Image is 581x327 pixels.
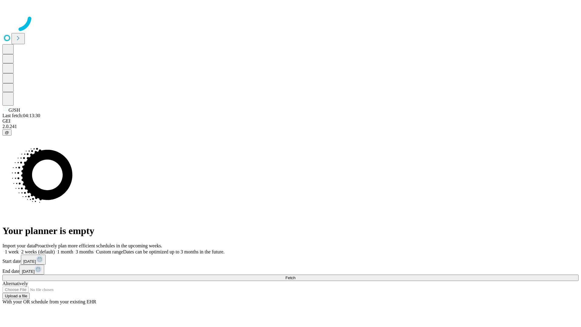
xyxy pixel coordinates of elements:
[8,107,20,113] span: GJSH
[21,255,46,265] button: [DATE]
[2,299,96,304] span: With your OR schedule from your existing EHR
[2,225,579,236] h1: Your planner is empty
[57,249,73,254] span: 1 month
[2,118,579,124] div: GEI
[5,249,19,254] span: 1 week
[2,124,579,129] div: 2.0.241
[2,275,579,281] button: Fetch
[2,243,35,248] span: Import your data
[2,293,30,299] button: Upload a file
[76,249,94,254] span: 3 months
[5,130,9,135] span: @
[285,276,295,280] span: Fetch
[21,249,55,254] span: 2 weeks (default)
[2,281,28,286] span: Alternatively
[2,113,40,118] span: Last fetch: 04:13:30
[2,265,579,275] div: End date
[2,129,11,136] button: @
[23,259,36,264] span: [DATE]
[35,243,162,248] span: Proactively plan more efficient schedules in the upcoming weeks.
[2,255,579,265] div: Start date
[123,249,225,254] span: Dates can be optimized up to 3 months in the future.
[19,265,44,275] button: [DATE]
[22,269,34,274] span: [DATE]
[96,249,123,254] span: Custom range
